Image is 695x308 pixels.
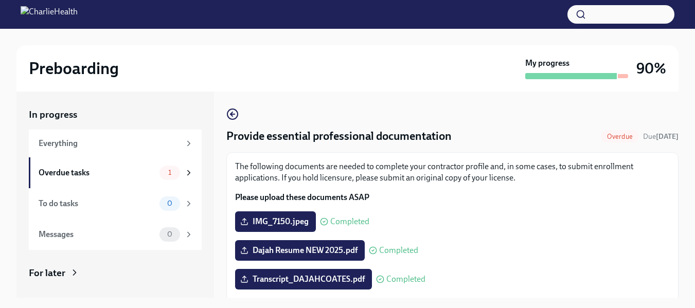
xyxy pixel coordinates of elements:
[242,245,358,256] span: Dajah Resume NEW 2025.pdf
[235,192,369,202] strong: Please upload these documents ASAP
[242,274,365,284] span: Transcript_DAJAHCOATES.pdf
[656,132,679,141] strong: [DATE]
[161,200,179,207] span: 0
[29,157,202,188] a: Overdue tasks1
[21,6,78,23] img: CharlieHealth
[235,240,365,261] label: Dajah Resume NEW 2025.pdf
[386,275,425,283] span: Completed
[235,211,316,232] label: IMG_7150.jpeg
[39,138,180,149] div: Everything
[525,58,569,69] strong: My progress
[601,133,639,140] span: Overdue
[29,188,202,219] a: To do tasks0
[643,132,679,141] span: Due
[379,246,418,255] span: Completed
[162,169,177,176] span: 1
[235,161,670,184] p: The following documents are needed to complete your contractor profile and, in some cases, to sub...
[29,219,202,250] a: Messages0
[29,266,65,280] div: For later
[29,108,202,121] a: In progress
[330,218,369,226] span: Completed
[161,230,179,238] span: 0
[242,216,309,227] span: IMG_7150.jpeg
[636,59,666,78] h3: 90%
[29,58,119,79] h2: Preboarding
[226,129,452,144] h4: Provide essential professional documentation
[39,167,155,178] div: Overdue tasks
[235,269,372,289] label: Transcript_DAJAHCOATES.pdf
[643,132,679,141] span: October 13th, 2025 09:00
[29,130,202,157] a: Everything
[29,266,202,280] a: For later
[39,229,155,240] div: Messages
[39,198,155,209] div: To do tasks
